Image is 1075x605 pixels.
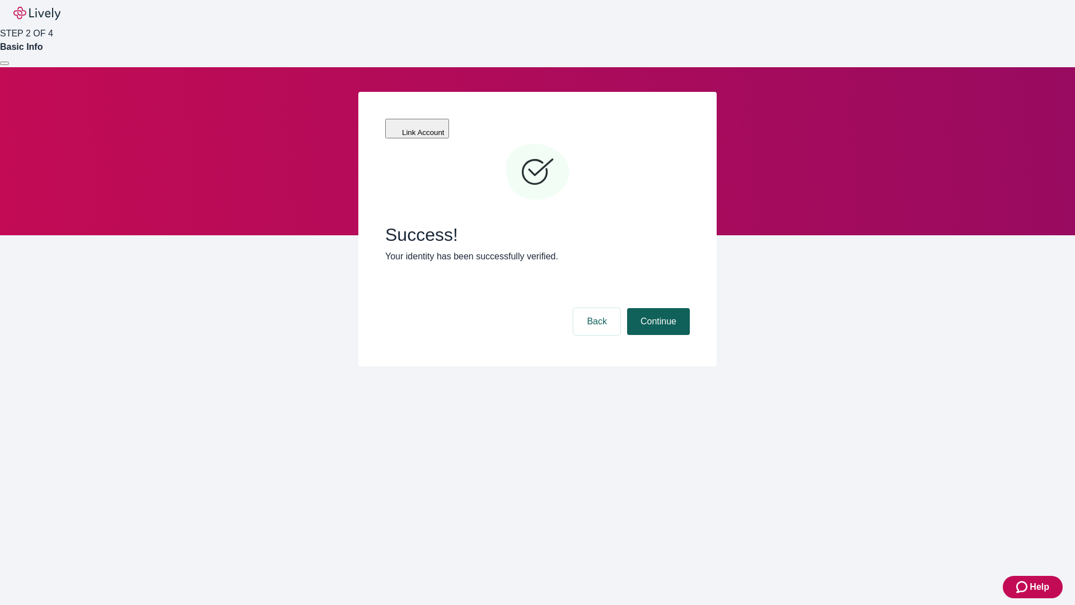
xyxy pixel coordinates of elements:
button: Back [573,308,620,335]
button: Link Account [385,119,449,138]
span: Success! [385,224,690,245]
button: Zendesk support iconHelp [1003,576,1063,598]
p: Your identity has been successfully verified. [385,250,690,263]
svg: Zendesk support icon [1016,580,1030,594]
svg: Checkmark icon [504,139,571,206]
span: Help [1030,580,1049,594]
img: Lively [13,7,60,20]
button: Continue [627,308,690,335]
